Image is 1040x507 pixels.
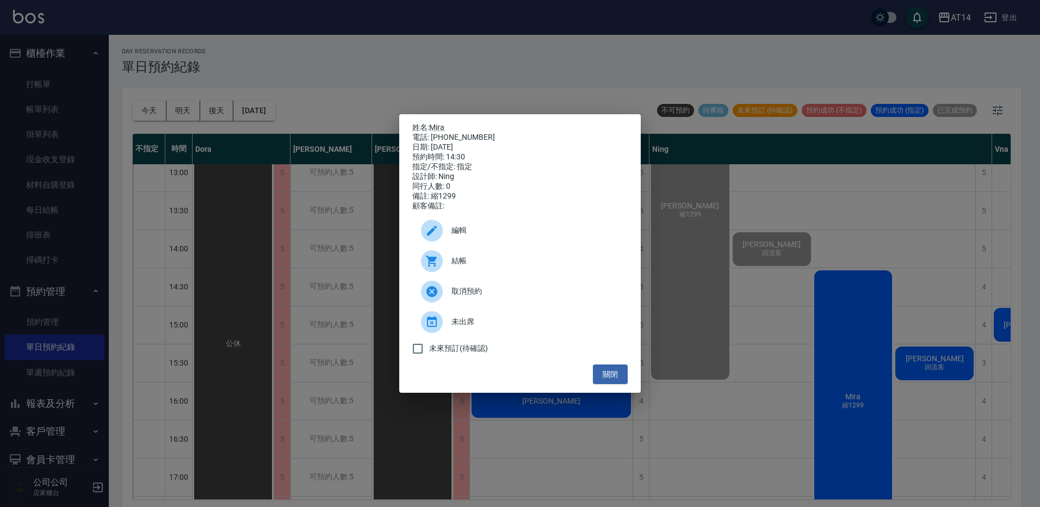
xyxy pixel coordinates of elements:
[593,364,628,385] button: 關閉
[412,143,628,152] div: 日期: [DATE]
[451,255,619,267] span: 結帳
[412,123,628,133] p: 姓名:
[412,133,628,143] div: 電話: [PHONE_NUMBER]
[412,191,628,201] div: 備註: 縮1299
[412,152,628,162] div: 預約時間: 14:30
[412,307,628,337] div: 未出席
[451,316,619,327] span: 未出席
[412,172,628,182] div: 設計師: Ning
[412,201,628,211] div: 顧客備註:
[429,343,488,354] span: 未來預訂(待確認)
[412,246,628,276] a: 結帳
[451,225,619,236] span: 編輯
[412,182,628,191] div: 同行人數: 0
[412,276,628,307] div: 取消預約
[412,215,628,246] div: 編輯
[412,162,628,172] div: 指定/不指定: 指定
[429,123,444,132] a: Mira
[451,286,619,297] span: 取消預約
